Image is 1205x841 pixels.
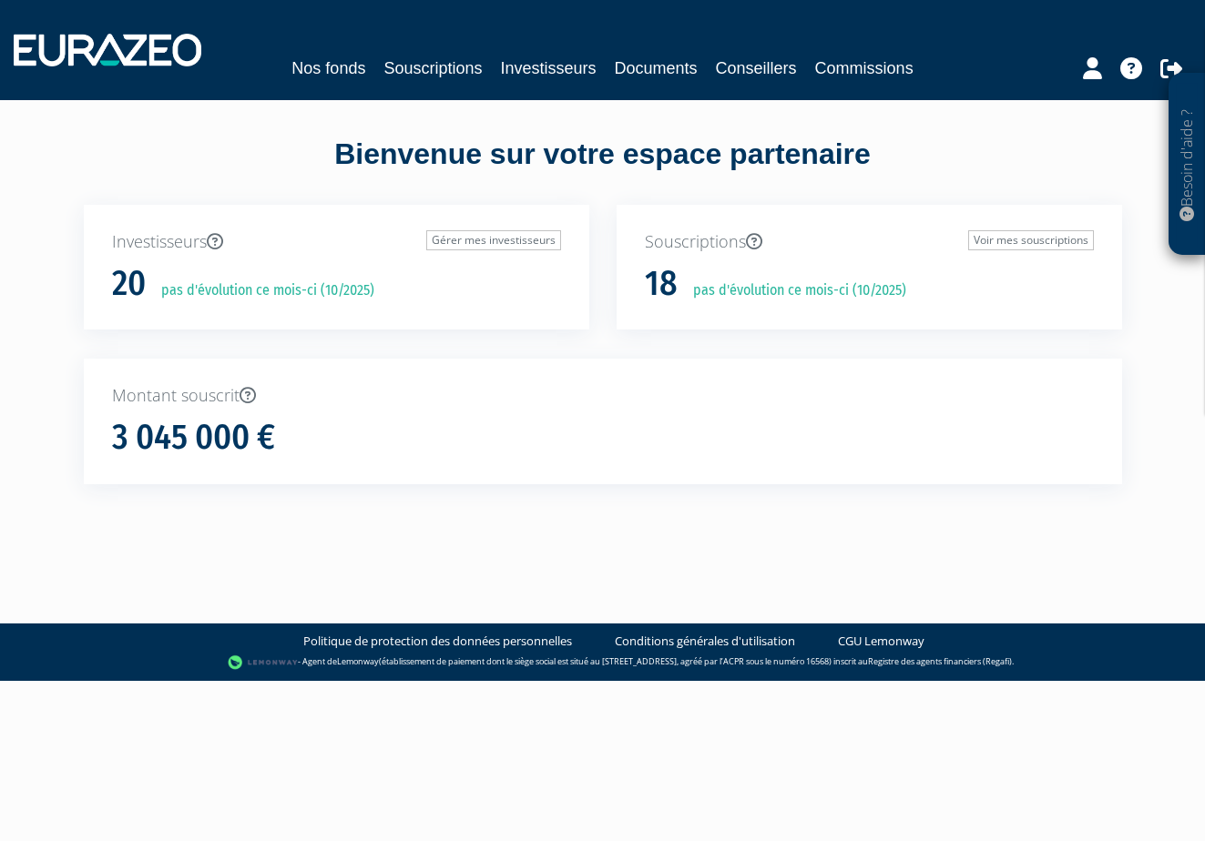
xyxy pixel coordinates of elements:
[868,655,1012,667] a: Registre des agents financiers (Regafi)
[148,280,374,301] p: pas d'évolution ce mois-ci (10/2025)
[112,384,1094,408] p: Montant souscrit
[70,134,1136,205] div: Bienvenue sur votre espace partenaire
[645,265,678,303] h1: 18
[615,56,698,81] a: Documents
[291,56,365,81] a: Nos fonds
[500,56,596,81] a: Investisseurs
[112,419,275,457] h1: 3 045 000 €
[383,56,482,81] a: Souscriptions
[337,655,379,667] a: Lemonway
[815,56,914,81] a: Commissions
[645,230,1094,254] p: Souscriptions
[112,230,561,254] p: Investisseurs
[426,230,561,250] a: Gérer mes investisseurs
[303,633,572,650] a: Politique de protection des données personnelles
[18,654,1187,672] div: - Agent de (établissement de paiement dont le siège social est situé au [STREET_ADDRESS], agréé p...
[1177,83,1198,247] p: Besoin d'aide ?
[615,633,795,650] a: Conditions générales d'utilisation
[228,654,298,672] img: logo-lemonway.png
[14,34,201,66] img: 1732889491-logotype_eurazeo_blanc_rvb.png
[838,633,924,650] a: CGU Lemonway
[112,265,146,303] h1: 20
[716,56,797,81] a: Conseillers
[680,280,906,301] p: pas d'évolution ce mois-ci (10/2025)
[968,230,1094,250] a: Voir mes souscriptions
